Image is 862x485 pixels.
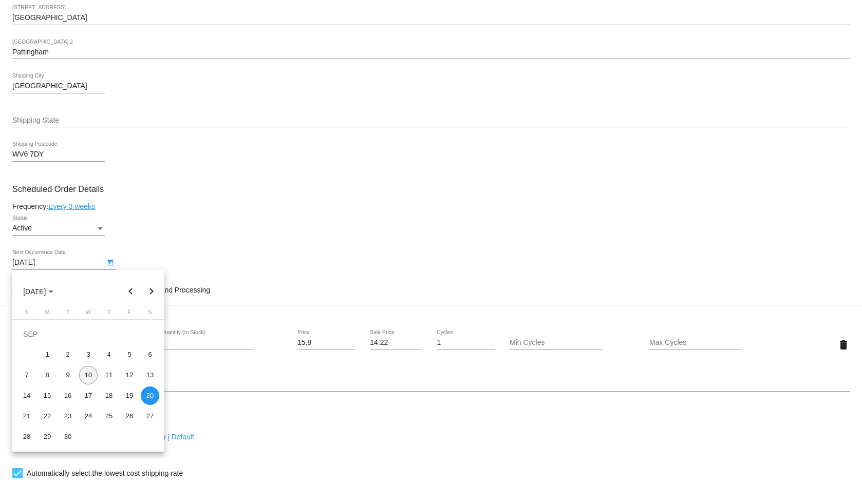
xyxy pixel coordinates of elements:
div: 29 [38,428,57,446]
td: September 20, 2025 [140,385,160,406]
div: 19 [120,386,139,405]
div: 10 [79,366,98,384]
td: September 27, 2025 [140,406,160,426]
td: September 24, 2025 [78,406,99,426]
th: Friday [119,309,140,319]
div: 6 [141,345,159,364]
td: September 25, 2025 [99,406,119,426]
td: September 26, 2025 [119,406,140,426]
th: Tuesday [58,309,78,319]
td: September 15, 2025 [37,385,58,406]
div: 13 [141,366,159,384]
td: September 21, 2025 [16,406,37,426]
td: September 13, 2025 [140,365,160,385]
div: 22 [38,407,57,425]
td: September 14, 2025 [16,385,37,406]
button: Next month [141,281,162,302]
td: September 22, 2025 [37,406,58,426]
td: September 4, 2025 [99,344,119,365]
div: 11 [100,366,118,384]
th: Saturday [140,309,160,319]
div: 27 [141,407,159,425]
td: September 23, 2025 [58,406,78,426]
button: Previous month [121,281,141,302]
th: Wednesday [78,309,99,319]
td: September 11, 2025 [99,365,119,385]
td: September 3, 2025 [78,344,99,365]
div: 26 [120,407,139,425]
div: 21 [17,407,36,425]
div: 14 [17,386,36,405]
td: September 1, 2025 [37,344,58,365]
td: September 19, 2025 [119,385,140,406]
div: 24 [79,407,98,425]
div: 5 [120,345,139,364]
div: 8 [38,366,57,384]
div: 28 [17,428,36,446]
div: 15 [38,386,57,405]
div: 2 [59,345,77,364]
td: SEP [16,324,160,344]
div: 30 [59,428,77,446]
td: September 12, 2025 [119,365,140,385]
th: Thursday [99,309,119,319]
div: 1 [38,345,57,364]
div: 20 [141,386,159,405]
td: September 28, 2025 [16,426,37,447]
th: Sunday [16,309,37,319]
button: Choose month and year [15,281,62,302]
td: September 30, 2025 [58,426,78,447]
td: September 10, 2025 [78,365,99,385]
td: September 29, 2025 [37,426,58,447]
td: September 7, 2025 [16,365,37,385]
td: September 5, 2025 [119,344,140,365]
div: 25 [100,407,118,425]
td: September 17, 2025 [78,385,99,406]
td: September 2, 2025 [58,344,78,365]
div: 9 [59,366,77,384]
div: 3 [79,345,98,364]
div: 4 [100,345,118,364]
td: September 18, 2025 [99,385,119,406]
div: 18 [100,386,118,405]
th: Monday [37,309,58,319]
div: 7 [17,366,36,384]
div: 12 [120,366,139,384]
div: 23 [59,407,77,425]
div: 17 [79,386,98,405]
td: September 9, 2025 [58,365,78,385]
td: September 8, 2025 [37,365,58,385]
span: [DATE] [23,287,53,296]
div: 16 [59,386,77,405]
td: September 16, 2025 [58,385,78,406]
td: September 6, 2025 [140,344,160,365]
